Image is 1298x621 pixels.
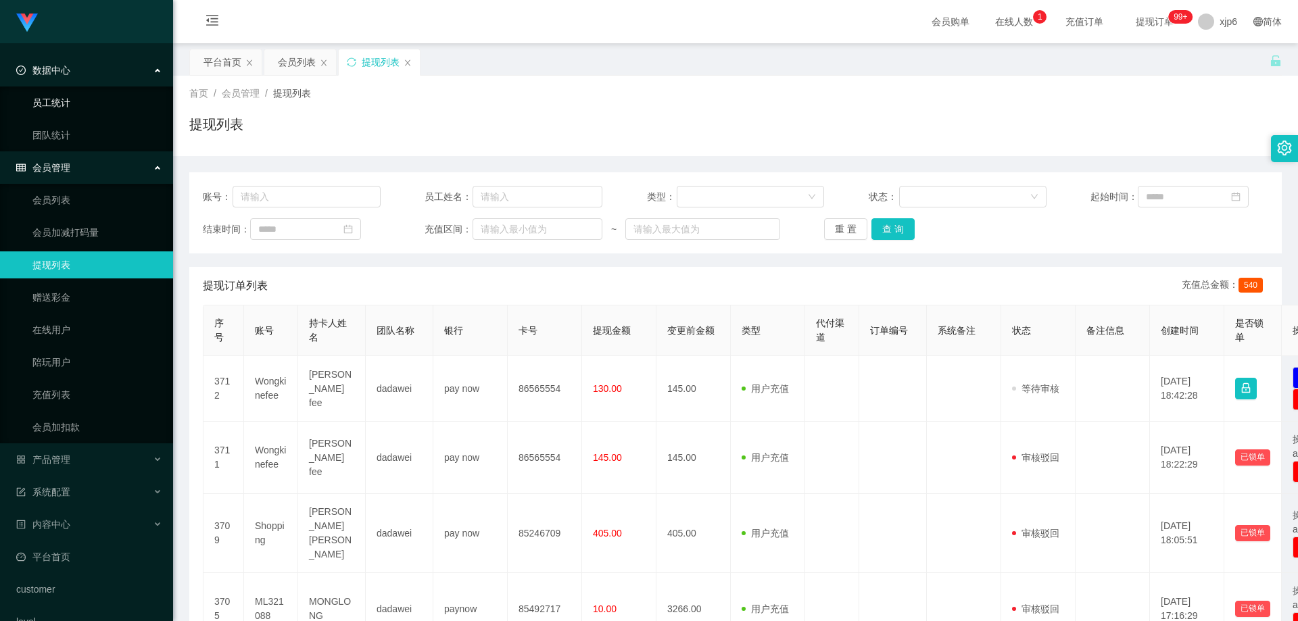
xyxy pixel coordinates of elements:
span: 提现列表 [273,88,311,99]
td: 86565554 [508,422,582,494]
a: 图标: dashboard平台首页 [16,543,162,570]
td: Wongkinefee [244,422,298,494]
div: 会员列表 [278,49,316,75]
span: 用户充值 [742,452,789,463]
td: [PERSON_NAME] fee [298,422,366,494]
span: 首页 [189,88,208,99]
span: 在线人数 [988,17,1040,26]
td: dadawei [366,422,433,494]
td: 3712 [203,356,244,422]
span: 订单编号 [870,325,908,336]
span: 405.00 [593,528,622,539]
h1: 提现列表 [189,114,243,134]
i: 图标: sync [347,57,356,67]
span: 变更前金额 [667,325,715,336]
span: 持卡人姓名 [309,318,347,343]
i: 图标: close [245,59,254,67]
span: 会员管理 [222,88,260,99]
i: 图标: form [16,487,26,497]
button: 图标: lock [1235,378,1257,399]
td: pay now [433,422,508,494]
span: 数据中心 [16,65,70,76]
i: 图标: setting [1277,141,1292,155]
span: 用户充值 [742,383,789,394]
td: pay now [433,356,508,422]
span: / [265,88,268,99]
span: 创建时间 [1161,325,1199,336]
span: 结束时间： [203,222,250,237]
td: 3711 [203,422,244,494]
td: [DATE] 18:42:28 [1150,356,1224,422]
span: 类型 [742,325,761,336]
sup: 1 [1033,10,1047,24]
span: 提现订单列表 [203,278,268,294]
a: 赠送彩金 [32,284,162,311]
span: 银行 [444,325,463,336]
i: 图标: global [1253,17,1263,26]
p: 1 [1038,10,1042,24]
span: 充值区间： [425,222,472,237]
span: 是否锁单 [1235,318,1264,343]
span: 备注信息 [1086,325,1124,336]
span: 账号 [255,325,274,336]
button: 已锁单 [1235,525,1270,541]
sup: 228 [1168,10,1193,24]
i: 图标: menu-fold [189,1,235,44]
button: 已锁单 [1235,601,1270,617]
td: [DATE] 18:22:29 [1150,422,1224,494]
span: 卡号 [519,325,537,336]
i: 图标: table [16,163,26,172]
i: 图标: down [1030,193,1038,202]
a: 陪玩用户 [32,349,162,376]
span: 充值订单 [1059,17,1110,26]
td: 86565554 [508,356,582,422]
span: 团队名称 [377,325,414,336]
input: 请输入 [473,186,602,207]
td: 85246709 [508,494,582,573]
i: 图标: check-circle-o [16,66,26,75]
td: [PERSON_NAME] fee [298,356,366,422]
span: 系统备注 [938,325,976,336]
i: 图标: appstore-o [16,455,26,464]
div: 提现列表 [362,49,400,75]
i: 图标: calendar [343,224,353,234]
input: 请输入最小值为 [473,218,602,240]
span: 账号： [203,190,233,204]
a: customer [16,576,162,603]
td: Wongkinefee [244,356,298,422]
span: / [214,88,216,99]
div: 平台首页 [203,49,241,75]
span: 产品管理 [16,454,70,465]
i: 图标: down [808,193,816,202]
a: 团队统计 [32,122,162,149]
span: 审核驳回 [1012,603,1059,614]
span: 用户充值 [742,603,789,614]
span: 序号 [214,318,224,343]
a: 充值列表 [32,381,162,408]
span: 提现金额 [593,325,631,336]
i: 图标: close [404,59,412,67]
td: 145.00 [656,422,731,494]
span: 员工姓名： [425,190,472,204]
span: 130.00 [593,383,622,394]
a: 会员加减打码量 [32,219,162,246]
span: ~ [602,222,625,237]
td: [PERSON_NAME] [PERSON_NAME] [298,494,366,573]
span: 状态 [1012,325,1031,336]
i: 图标: calendar [1231,192,1241,201]
i: 图标: close [320,59,328,67]
span: 起始时间： [1090,190,1138,204]
a: 会员加扣款 [32,414,162,441]
a: 员工统计 [32,89,162,116]
td: Shopping [244,494,298,573]
a: 在线用户 [32,316,162,343]
span: 540 [1239,278,1263,293]
a: 提现列表 [32,251,162,278]
td: pay now [433,494,508,573]
span: 10.00 [593,603,617,614]
td: dadawei [366,356,433,422]
span: 提现订单 [1129,17,1180,26]
button: 查 询 [871,218,915,240]
span: 类型： [647,190,677,204]
td: 3709 [203,494,244,573]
